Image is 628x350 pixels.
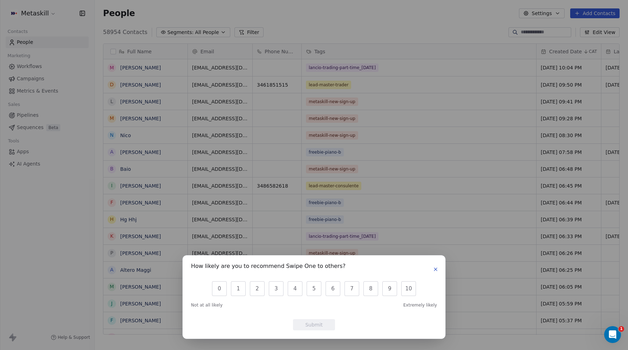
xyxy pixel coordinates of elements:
[288,281,302,296] button: 4
[307,281,321,296] button: 5
[382,281,397,296] button: 9
[363,281,378,296] button: 8
[250,281,265,296] button: 2
[344,281,359,296] button: 7
[401,281,416,296] button: 10
[269,281,284,296] button: 3
[326,281,340,296] button: 6
[231,281,246,296] button: 1
[403,302,437,308] span: Extremely likely
[293,319,335,330] button: Submit
[619,326,624,332] span: 1
[191,264,346,271] h1: How likely are you to recommend Swipe One to others?
[212,281,227,296] button: 0
[191,302,223,308] span: Not at all likely
[604,326,621,343] iframe: Intercom live chat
